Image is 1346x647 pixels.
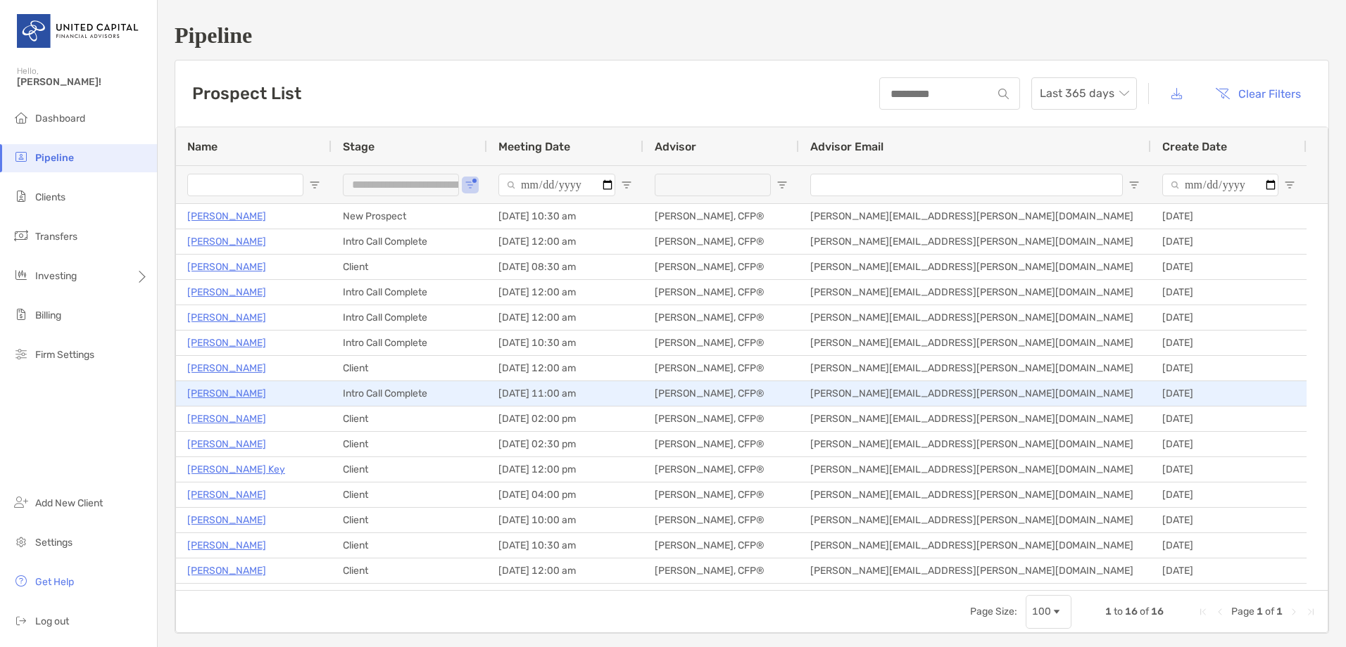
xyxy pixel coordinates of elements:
[776,179,788,191] button: Open Filter Menu
[187,283,266,301] a: [PERSON_NAME]
[187,461,285,478] p: [PERSON_NAME] Key
[487,482,643,507] div: [DATE] 04:00 pm
[1140,606,1149,617] span: of
[13,227,30,244] img: transfers icon
[13,345,30,362] img: firm-settings icon
[187,359,266,377] a: [PERSON_NAME]
[799,558,1151,583] div: [PERSON_NAME][EMAIL_ADDRESS][PERSON_NAME][DOMAIN_NAME]
[487,381,643,406] div: [DATE] 11:00 am
[1032,606,1051,617] div: 100
[187,435,266,453] a: [PERSON_NAME]
[1284,179,1295,191] button: Open Filter Menu
[1114,606,1123,617] span: to
[1151,204,1307,229] div: [DATE]
[35,152,74,164] span: Pipeline
[187,309,266,326] p: [PERSON_NAME]
[332,457,487,482] div: Client
[332,381,487,406] div: Intro Call Complete
[487,508,643,532] div: [DATE] 10:00 am
[332,305,487,330] div: Intro Call Complete
[643,533,799,558] div: [PERSON_NAME], CFP®
[13,494,30,511] img: add_new_client icon
[332,533,487,558] div: Client
[799,508,1151,532] div: [PERSON_NAME][EMAIL_ADDRESS][PERSON_NAME][DOMAIN_NAME]
[187,233,266,250] p: [PERSON_NAME]
[643,255,799,279] div: [PERSON_NAME], CFP®
[35,615,69,627] span: Log out
[621,179,632,191] button: Open Filter Menu
[487,229,643,254] div: [DATE] 12:00 am
[1128,179,1140,191] button: Open Filter Menu
[1276,606,1283,617] span: 1
[187,334,266,352] a: [PERSON_NAME]
[13,267,30,283] img: investing icon
[1105,606,1112,617] span: 1
[35,576,74,588] span: Get Help
[13,306,30,323] img: billing icon
[487,432,643,456] div: [DATE] 02:30 pm
[1265,606,1274,617] span: of
[35,191,65,203] span: Clients
[643,381,799,406] div: [PERSON_NAME], CFP®
[187,511,266,529] p: [PERSON_NAME]
[187,587,266,605] a: [PERSON_NAME]
[187,410,266,428] a: [PERSON_NAME]
[175,23,1329,49] h1: Pipeline
[1257,606,1263,617] span: 1
[13,533,30,550] img: settings icon
[799,432,1151,456] div: [PERSON_NAME][EMAIL_ADDRESS][PERSON_NAME][DOMAIN_NAME]
[1151,331,1307,355] div: [DATE]
[1151,381,1307,406] div: [DATE]
[187,207,266,225] a: [PERSON_NAME]
[643,508,799,532] div: [PERSON_NAME], CFP®
[1214,606,1226,617] div: Previous Page
[1197,606,1209,617] div: First Page
[799,255,1151,279] div: [PERSON_NAME][EMAIL_ADDRESS][PERSON_NAME][DOMAIN_NAME]
[1231,606,1254,617] span: Page
[643,482,799,507] div: [PERSON_NAME], CFP®
[187,258,266,276] a: [PERSON_NAME]
[799,331,1151,355] div: [PERSON_NAME][EMAIL_ADDRESS][PERSON_NAME][DOMAIN_NAME]
[35,113,85,124] span: Dashboard
[643,280,799,305] div: [PERSON_NAME], CFP®
[35,537,73,549] span: Settings
[1151,508,1307,532] div: [DATE]
[1151,558,1307,583] div: [DATE]
[799,356,1151,380] div: [PERSON_NAME][EMAIL_ADDRESS][PERSON_NAME][DOMAIN_NAME]
[799,584,1151,608] div: [PERSON_NAME][EMAIL_ADDRESS][PERSON_NAME][DOMAIN_NAME]
[343,140,375,153] span: Stage
[35,349,94,361] span: Firm Settings
[487,356,643,380] div: [DATE] 12:00 am
[487,584,643,608] div: [DATE] 03:00 pm
[1026,595,1071,629] div: Page Size
[1162,174,1278,196] input: Create Date Filter Input
[1151,533,1307,558] div: [DATE]
[1305,606,1316,617] div: Last Page
[487,255,643,279] div: [DATE] 08:30 am
[799,533,1151,558] div: [PERSON_NAME][EMAIL_ADDRESS][PERSON_NAME][DOMAIN_NAME]
[332,432,487,456] div: Client
[799,457,1151,482] div: [PERSON_NAME][EMAIL_ADDRESS][PERSON_NAME][DOMAIN_NAME]
[13,572,30,589] img: get-help icon
[1288,606,1300,617] div: Next Page
[13,148,30,165] img: pipeline icon
[187,562,266,579] a: [PERSON_NAME]
[487,331,643,355] div: [DATE] 10:30 am
[487,280,643,305] div: [DATE] 12:00 am
[1162,140,1227,153] span: Create Date
[643,356,799,380] div: [PERSON_NAME], CFP®
[810,174,1123,196] input: Advisor Email Filter Input
[1151,280,1307,305] div: [DATE]
[799,305,1151,330] div: [PERSON_NAME][EMAIL_ADDRESS][PERSON_NAME][DOMAIN_NAME]
[487,305,643,330] div: [DATE] 12:00 am
[17,6,140,56] img: United Capital Logo
[332,584,487,608] div: Client
[35,231,77,243] span: Transfers
[332,482,487,507] div: Client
